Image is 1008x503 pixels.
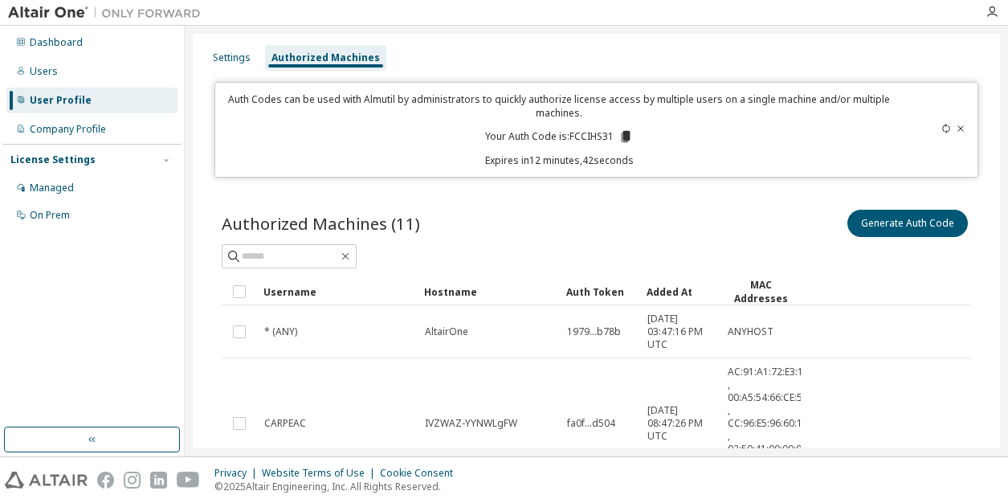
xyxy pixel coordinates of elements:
span: ANYHOST [728,325,773,338]
span: CARPEAC [264,417,306,430]
div: Managed [30,182,74,194]
button: Generate Auth Code [847,210,968,237]
div: Settings [213,51,251,64]
div: Website Terms of Use [262,467,380,480]
div: Hostname [424,279,553,305]
div: Company Profile [30,123,106,136]
div: Dashboard [30,36,83,49]
img: altair_logo.svg [5,472,88,489]
p: Auth Codes can be used with Almutil by administrators to quickly authorize license access by mult... [225,92,894,120]
span: [DATE] 08:47:26 PM UTC [647,404,713,443]
div: License Settings [10,153,96,166]
p: © 2025 Altair Engineering, Inc. All Rights Reserved. [214,480,463,493]
img: linkedin.svg [150,472,167,489]
div: Auth Token [566,279,634,305]
span: fa0f...d504 [567,417,615,430]
div: Username [263,279,411,305]
div: Cookie Consent [380,467,463,480]
span: 1979...b78b [567,325,621,338]
span: Authorized Machines (11) [222,212,420,235]
span: IVZWAZ-YYNWLgFW [425,417,517,430]
p: Expires in 12 minutes, 42 seconds [225,153,894,167]
div: Added At [647,279,714,305]
img: instagram.svg [124,472,141,489]
div: MAC Addresses [727,278,794,305]
span: [DATE] 03:47:16 PM UTC [647,313,713,351]
div: On Prem [30,209,70,222]
div: Privacy [214,467,262,480]
span: AltairOne [425,325,468,338]
div: Authorized Machines [271,51,380,64]
div: User Profile [30,94,92,107]
img: facebook.svg [97,472,114,489]
img: youtube.svg [177,472,200,489]
img: Altair One [8,5,209,21]
span: * (ANY) [264,325,297,338]
div: Users [30,65,58,78]
span: AC:91:A1:72:E3:10 , 00:A5:54:66:CE:56 , CC:96:E5:96:60:16 , 02:50:41:00:00:01 , 00:A5:54:66:CE:52 [728,366,809,481]
p: Your Auth Code is: FCCIHS31 [485,129,633,144]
